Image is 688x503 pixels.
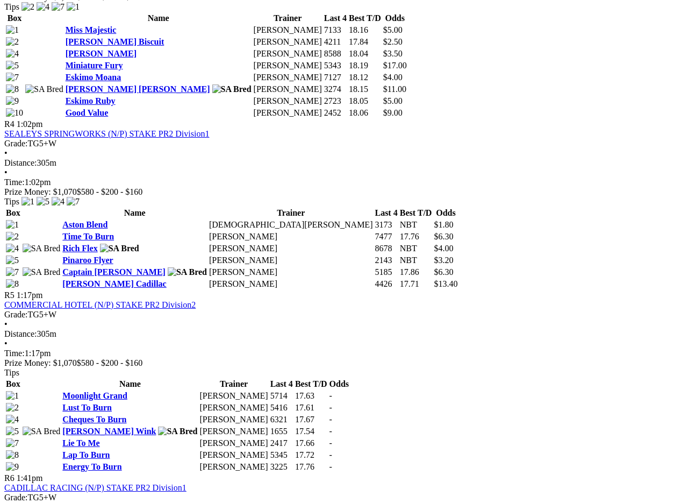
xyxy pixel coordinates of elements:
[399,231,433,242] td: 17.76
[324,37,347,47] td: 4211
[62,379,198,389] th: Name
[4,139,684,148] div: TG5+W
[66,84,210,94] a: [PERSON_NAME] [PERSON_NAME]
[295,450,328,461] td: 17.72
[21,197,34,207] img: 1
[374,267,398,278] td: 5185
[324,84,347,95] td: 3274
[199,414,269,425] td: [PERSON_NAME]
[62,391,127,400] a: Moonlight Grand
[4,310,684,320] div: TG5+W
[253,108,322,118] td: [PERSON_NAME]
[199,402,269,413] td: [PERSON_NAME]
[434,279,457,288] span: $13.40
[62,438,99,448] a: Lie To Me
[399,243,433,254] td: NBT
[324,96,347,107] td: 2723
[6,256,19,265] img: 5
[199,450,269,461] td: [PERSON_NAME]
[66,61,123,70] a: Miniature Fury
[383,73,403,82] span: $4.00
[383,25,403,34] span: $5.00
[348,13,382,24] th: Best T/D
[4,329,684,339] div: 305m
[399,279,433,289] td: 17.71
[6,108,23,118] img: 10
[62,403,112,412] a: Lust To Burn
[6,462,19,472] img: 9
[62,267,166,277] a: Captain [PERSON_NAME]
[6,279,19,289] img: 8
[434,244,453,253] span: $4.00
[348,48,382,59] td: 18.04
[4,139,28,148] span: Grade:
[6,73,19,82] img: 7
[4,368,19,377] span: Tips
[295,426,328,437] td: 17.54
[4,320,8,329] span: •
[6,379,20,388] span: Box
[6,220,19,230] img: 1
[67,2,80,12] img: 1
[67,197,80,207] img: 7
[434,220,453,229] span: $1.80
[4,291,15,300] span: R5
[329,450,332,459] span: -
[4,300,196,309] a: COMMERCIAL HOTEL (N/P) STAKE PR2 Division2
[348,25,382,36] td: 18.16
[6,438,19,448] img: 7
[6,49,19,59] img: 4
[6,267,19,277] img: 7
[434,256,453,265] span: $3.20
[6,244,19,253] img: 4
[4,129,209,138] a: SEALEYS SPRINGWORKS (N/P) STAKE PR2 Division1
[209,243,374,254] td: [PERSON_NAME]
[62,256,113,265] a: Pinaroo Flyer
[348,60,382,71] td: 18.19
[253,72,322,83] td: [PERSON_NAME]
[6,450,19,460] img: 8
[212,84,252,94] img: SA Bred
[374,243,398,254] td: 8678
[329,379,349,389] th: Odds
[209,208,374,218] th: Trainer
[348,84,382,95] td: 18.15
[62,232,114,241] a: Time To Burn
[253,96,322,107] td: [PERSON_NAME]
[329,427,332,436] span: -
[4,358,684,368] div: Prize Money: $1,070
[100,244,139,253] img: SA Bred
[329,391,332,400] span: -
[4,178,684,187] div: 1:02pm
[329,462,332,471] span: -
[66,108,109,117] a: Good Value
[374,231,398,242] td: 7477
[270,414,293,425] td: 6321
[199,379,269,389] th: Trainer
[168,267,207,277] img: SA Bred
[25,84,63,94] img: SA Bred
[324,72,347,83] td: 7127
[6,96,19,106] img: 9
[4,168,8,177] span: •
[62,462,121,471] a: Energy To Burn
[62,244,97,253] a: Rich Flex
[329,438,332,448] span: -
[324,60,347,71] td: 5343
[62,415,126,424] a: Cheques To Burn
[4,148,8,158] span: •
[209,231,374,242] td: [PERSON_NAME]
[4,493,28,502] span: Grade:
[383,108,403,117] span: $9.00
[17,473,43,483] span: 1:41pm
[374,279,398,289] td: 4426
[4,158,37,167] span: Distance:
[66,96,116,105] a: Eskimo Ruby
[6,208,20,217] span: Box
[434,267,453,277] span: $6.30
[4,197,19,206] span: Tips
[23,267,61,277] img: SA Bred
[295,462,328,472] td: 17.76
[4,339,8,348] span: •
[62,208,207,218] th: Name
